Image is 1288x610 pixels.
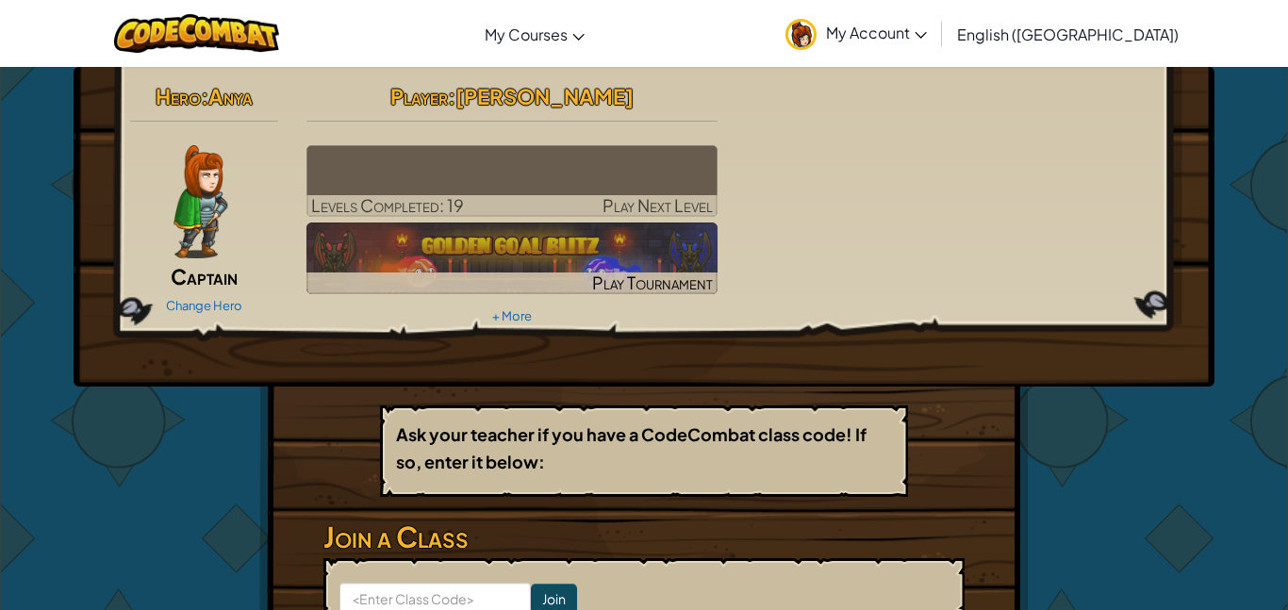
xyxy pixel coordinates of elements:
span: My Account [826,23,927,42]
a: + More [492,308,532,323]
b: Ask your teacher if you have a CodeCombat class code! If so, enter it below: [396,423,867,472]
span: : [448,83,455,109]
span: Hero [156,83,201,109]
a: Change Hero [166,298,242,313]
span: Anya [208,83,253,109]
img: avatar [785,19,817,50]
span: Play Tournament [592,272,713,293]
span: English ([GEOGRAPHIC_DATA]) [957,25,1179,44]
span: Levels Completed: 19 [311,194,464,216]
a: Play Next Level [306,145,718,217]
h3: Join a Class [323,516,965,558]
span: [PERSON_NAME] [455,83,634,109]
a: Play Tournament [306,223,718,294]
img: captain-pose.png [173,145,227,258]
span: Captain [171,263,238,289]
span: My Courses [485,25,568,44]
a: My Courses [475,8,594,59]
span: : [201,83,208,109]
img: CodeCombat logo [114,14,279,53]
img: Golden Goal [306,223,718,294]
a: English ([GEOGRAPHIC_DATA]) [948,8,1188,59]
span: Player [390,83,448,109]
a: My Account [776,4,936,63]
span: Play Next Level [603,194,713,216]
